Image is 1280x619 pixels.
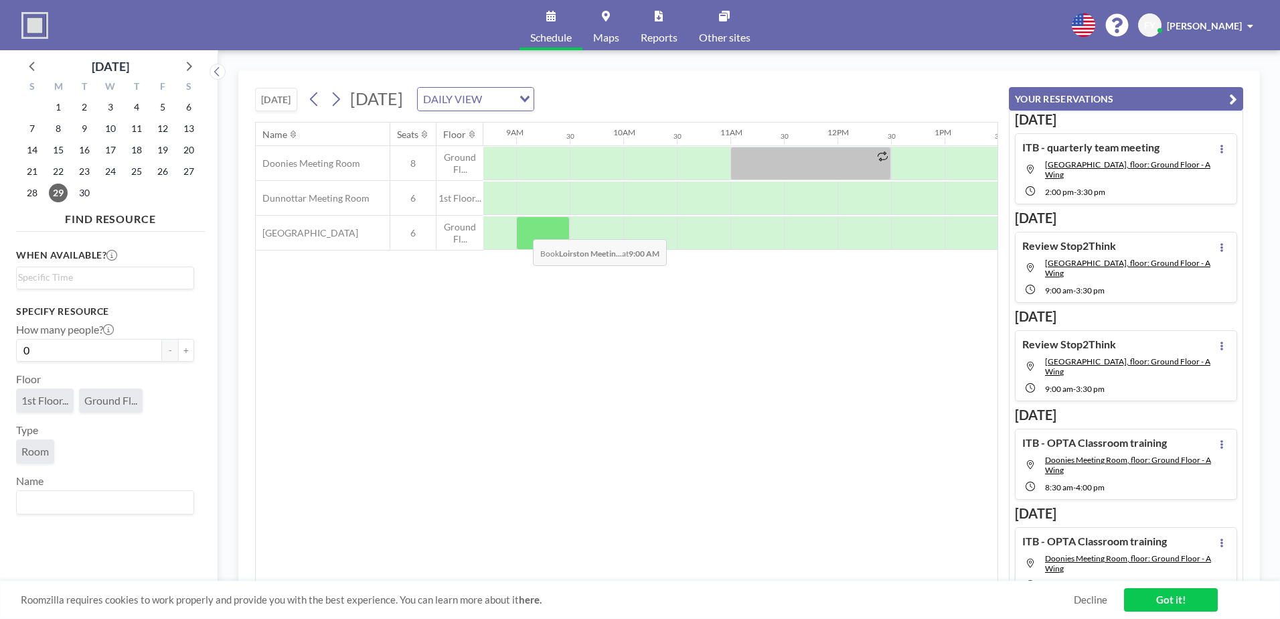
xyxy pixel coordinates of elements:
span: Wednesday, September 24, 2025 [101,162,120,181]
span: Ground Fl... [436,151,483,175]
a: here. [519,594,542,606]
span: Saturday, September 13, 2025 [179,119,198,138]
div: M [46,79,72,96]
span: Ground Fl... [436,221,483,245]
span: Saturday, September 27, 2025 [179,162,198,181]
label: Floor [16,372,41,386]
h4: Review Stop2Think [1022,239,1116,253]
span: Thursday, September 11, 2025 [127,119,146,138]
span: Monday, September 22, 2025 [49,162,68,181]
span: Schedule [530,32,572,43]
span: 3:30 PM [1076,384,1105,394]
span: 4:00 PM [1076,482,1105,492]
span: Loirston Meeting Room, floor: Ground Floor - A Wing [1045,258,1210,278]
span: 8:30 AM [1045,482,1073,492]
button: - [162,339,178,362]
div: 30 [673,132,682,141]
span: Wednesday, September 10, 2025 [101,119,120,138]
span: - [1074,187,1076,197]
span: Tuesday, September 30, 2025 [75,184,94,202]
div: T [72,79,98,96]
h4: FIND RESOURCE [16,207,205,226]
span: - [1073,285,1076,295]
div: [DATE] [92,57,129,76]
span: Tuesday, September 9, 2025 [75,119,94,138]
span: Reports [641,32,677,43]
input: Search for option [18,270,186,285]
h3: Specify resource [16,305,194,318]
span: Ground Fl... [84,394,137,407]
button: YOUR RESERVATIONS [1009,87,1243,111]
span: Loirston Meeting Room, floor: Ground Floor - A Wing [1045,159,1210,180]
span: - [1073,384,1076,394]
h3: [DATE] [1015,308,1237,325]
button: + [178,339,194,362]
a: Decline [1074,594,1107,606]
div: 1PM [935,127,951,137]
img: organization-logo [21,12,48,39]
span: Roomzilla requires cookies to work properly and provide you with the best experience. You can lea... [21,594,1074,606]
span: Saturday, September 6, 2025 [179,98,198,117]
span: Sunday, September 7, 2025 [23,119,42,138]
div: 11AM [720,127,742,137]
span: 3:30 PM [1076,285,1105,295]
span: 3:30 PM [1076,187,1105,197]
div: S [175,79,202,96]
span: Sunday, September 21, 2025 [23,162,42,181]
span: Doonies Meeting Room, floor: Ground Floor - A Wing [1045,455,1211,475]
span: [GEOGRAPHIC_DATA] [256,227,358,239]
span: 8 [390,157,436,169]
h3: [DATE] [1015,210,1237,226]
div: 30 [781,132,789,141]
span: Tuesday, September 16, 2025 [75,141,94,159]
h3: [DATE] [1015,111,1237,128]
button: [DATE] [255,88,297,111]
span: 6 [390,192,436,204]
span: - [1073,482,1076,492]
span: Wednesday, September 3, 2025 [101,98,120,117]
span: Monday, September 15, 2025 [49,141,68,159]
span: [DATE] [350,88,403,109]
span: 9:00 AM [1045,384,1073,394]
span: DAILY VIEW [420,90,485,108]
div: F [149,79,175,96]
div: W [98,79,124,96]
input: Search for option [18,494,186,511]
h4: Review Stop2Think [1022,338,1116,351]
b: 9:00 AM [629,249,659,259]
span: Doonies Meeting Room, floor: Ground Floor - A Wing [1045,553,1211,573]
span: Monday, September 29, 2025 [49,184,68,202]
h4: ITB - OPTA Classroom training [1022,436,1167,450]
a: Got it! [1124,588,1218,612]
span: Other sites [699,32,750,43]
span: Thursday, September 4, 2025 [127,98,146,117]
span: Tuesday, September 23, 2025 [75,162,94,181]
div: Name [262,129,287,141]
div: Search for option [17,267,193,287]
div: 30 [566,132,574,141]
span: Friday, September 12, 2025 [153,119,172,138]
div: 30 [888,132,896,141]
span: Monday, September 1, 2025 [49,98,68,117]
span: Monday, September 8, 2025 [49,119,68,138]
div: 12PM [827,127,849,137]
span: Tuesday, September 2, 2025 [75,98,94,117]
span: Room [21,445,49,458]
span: Wednesday, September 17, 2025 [101,141,120,159]
span: FY [1144,19,1155,31]
div: 30 [995,132,1003,141]
span: Friday, September 5, 2025 [153,98,172,117]
b: Loirston Meetin... [559,249,622,259]
div: Search for option [418,88,534,111]
span: 1st Floor... [436,192,483,204]
div: Floor [443,129,466,141]
span: Maps [593,32,619,43]
div: 9AM [506,127,524,137]
span: Dunnottar Meeting Room [256,192,370,204]
h3: [DATE] [1015,407,1237,423]
h4: ITB - quarterly team meeting [1022,141,1159,154]
div: 10AM [613,127,635,137]
span: 1st Floor... [21,394,68,407]
span: [PERSON_NAME] [1167,20,1242,31]
div: T [123,79,149,96]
